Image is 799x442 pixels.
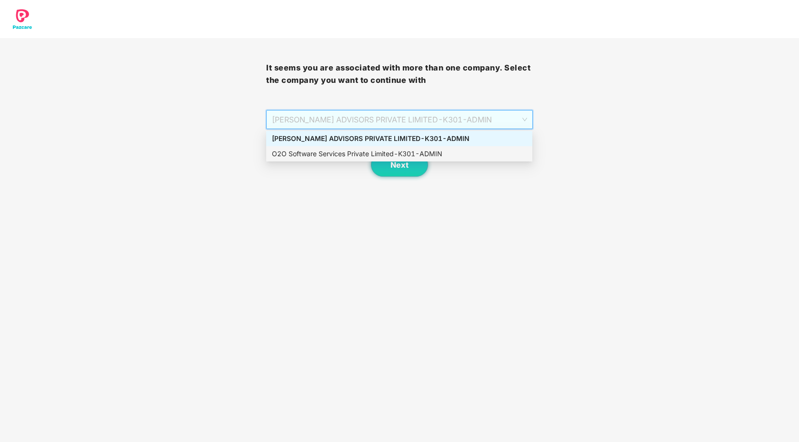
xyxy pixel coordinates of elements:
[272,149,527,159] div: O2O Software Services Private Limited - K301 - ADMIN
[371,153,428,177] button: Next
[272,133,527,144] div: [PERSON_NAME] ADVISORS PRIVATE LIMITED - K301 - ADMIN
[390,161,409,170] span: Next
[266,62,532,86] h3: It seems you are associated with more than one company. Select the company you want to continue with
[272,110,527,129] span: [PERSON_NAME] ADVISORS PRIVATE LIMITED - K301 - ADMIN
